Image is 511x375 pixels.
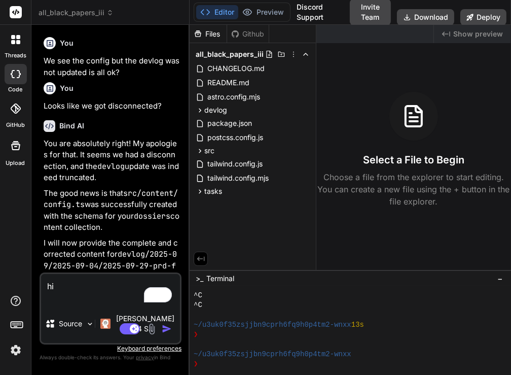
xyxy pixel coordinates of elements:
[5,51,26,60] label: threads
[194,359,199,369] span: ❯
[196,274,203,284] span: >_
[40,345,181,353] p: Keyboard preferences
[44,138,179,184] p: You are absolutely right! My apologies for that. It seems we had a disconnection, and the update ...
[196,49,264,59] span: all_black_papers_iii
[136,354,154,360] span: privacy
[100,319,111,329] img: Claude 4 Sonnet
[39,8,114,18] span: all_black_papers_iii
[206,77,250,89] span: README.md
[6,121,25,129] label: GitHub
[206,62,266,75] span: CHANGELOG.md
[7,342,24,359] img: settings
[44,237,179,318] p: I will now provide the complete and corrected content for , ensuring all objectives, progress, an...
[59,319,83,329] p: Source
[41,274,180,304] textarea: To enrich screen reader interactions, please activate Accessibility in Grammarly extension settings
[453,29,503,39] span: Show preview
[146,323,158,335] img: attachment
[206,91,261,103] span: astro.config.mjs
[97,161,125,172] code: devlog
[206,172,270,184] span: tailwind.config.mjs
[194,291,202,300] span: ^C
[316,171,511,208] p: Choose a file from the explorer to start editing. You can create a new file using the + button in...
[194,300,202,310] span: ^C
[497,274,503,284] span: −
[238,5,288,19] button: Preview
[6,159,25,167] label: Upload
[397,9,454,25] button: Download
[86,320,94,328] img: Pick Models
[44,100,179,112] p: Looks like we got disconnected?
[194,320,351,330] span: ~/u3uk0f35zsjjbn9cprh6fq9h0p4tm2-wnxx
[59,121,84,131] h6: Bind AI
[351,320,364,330] span: 13s
[60,83,74,93] h6: You
[204,146,214,156] span: src
[194,330,199,339] span: ❯
[190,29,227,39] div: Files
[495,270,505,287] button: −
[196,5,238,19] button: Editor
[44,188,179,233] p: The good news is that was successfully created with the schema for your content collection.
[206,117,253,129] span: package.json
[194,350,351,359] span: ~/u3uk0f35zsjjbn9cprh6fq9h0p4tm2-wnxx
[206,274,234,284] span: Terminal
[60,38,74,48] h6: You
[134,211,170,221] code: dossiers
[206,131,264,144] span: postcss.config.js
[206,158,264,170] span: tailwind.config.js
[204,105,227,115] span: devlog
[363,153,464,167] h3: Select a File to Begin
[227,29,269,39] div: Github
[44,55,179,78] p: We see the config but the devlog was not updated is all ok?
[162,324,172,334] img: icon
[460,9,506,25] button: Deploy
[9,85,23,94] label: code
[115,314,176,334] p: [PERSON_NAME] 4 S..
[40,353,181,362] p: Always double-check its answers. Your in Bind
[204,186,222,196] span: tasks
[44,249,177,282] code: devlog/2025-09/2025-09-04/2025-09-29-prd-features-update.md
